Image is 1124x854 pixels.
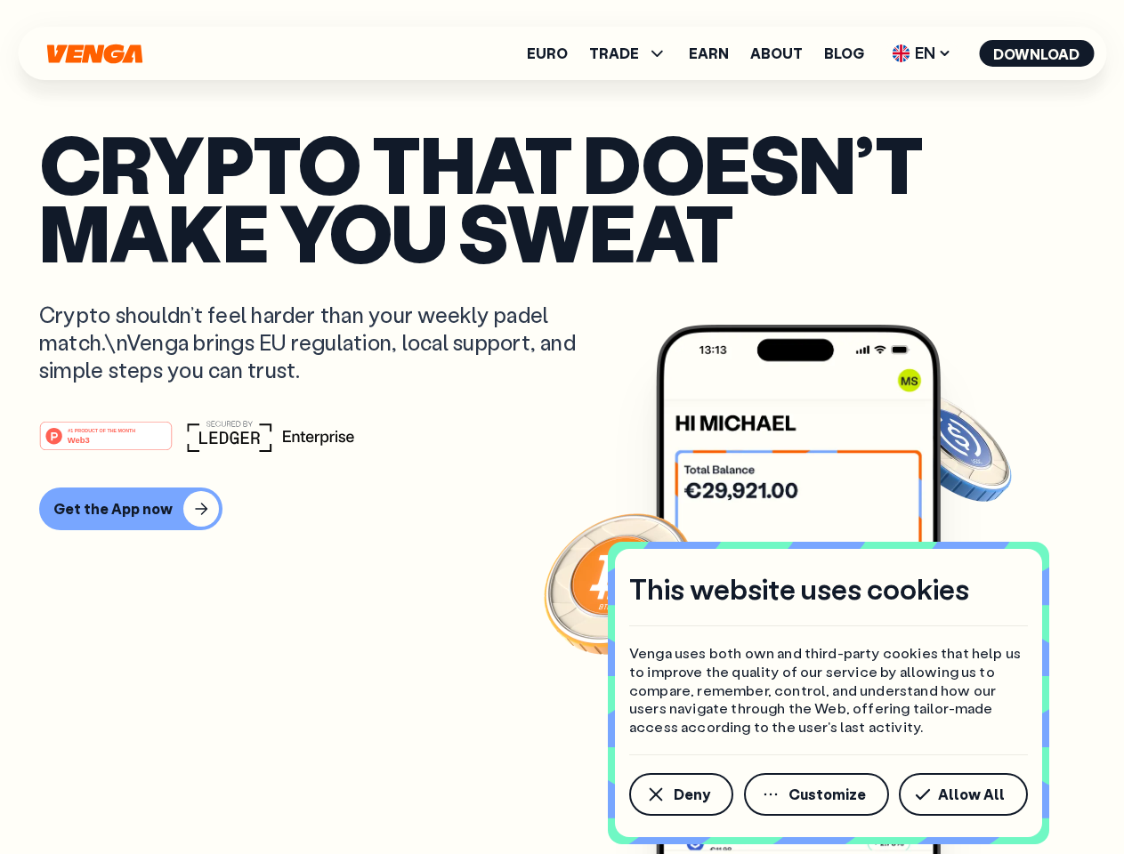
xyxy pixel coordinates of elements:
a: Blog [824,46,864,60]
p: Crypto shouldn’t feel harder than your weekly padel match.\nVenga brings EU regulation, local sup... [39,301,602,384]
svg: Home [44,44,144,64]
tspan: Web3 [68,434,90,444]
tspan: #1 PRODUCT OF THE MONTH [68,427,135,432]
button: Allow All [899,773,1028,816]
a: Get the App now [39,487,1085,530]
span: TRADE [589,43,667,64]
div: Get the App now [53,500,173,518]
span: Allow All [938,787,1005,802]
span: Deny [674,787,710,802]
p: Crypto that doesn’t make you sweat [39,129,1085,265]
a: #1 PRODUCT OF THE MONTHWeb3 [39,431,173,455]
button: Download [979,40,1094,67]
button: Get the App now [39,487,222,530]
img: flag-uk [892,44,910,62]
p: Venga uses both own and third-party cookies that help us to improve the quality of our service by... [629,644,1028,737]
h4: This website uses cookies [629,570,969,608]
a: About [750,46,803,60]
span: EN [885,39,958,68]
button: Customize [744,773,889,816]
span: TRADE [589,46,639,60]
img: USDC coin [887,383,1015,511]
button: Deny [629,773,733,816]
a: Euro [527,46,568,60]
a: Earn [689,46,729,60]
span: Customize [788,787,866,802]
img: Bitcoin [540,503,700,663]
